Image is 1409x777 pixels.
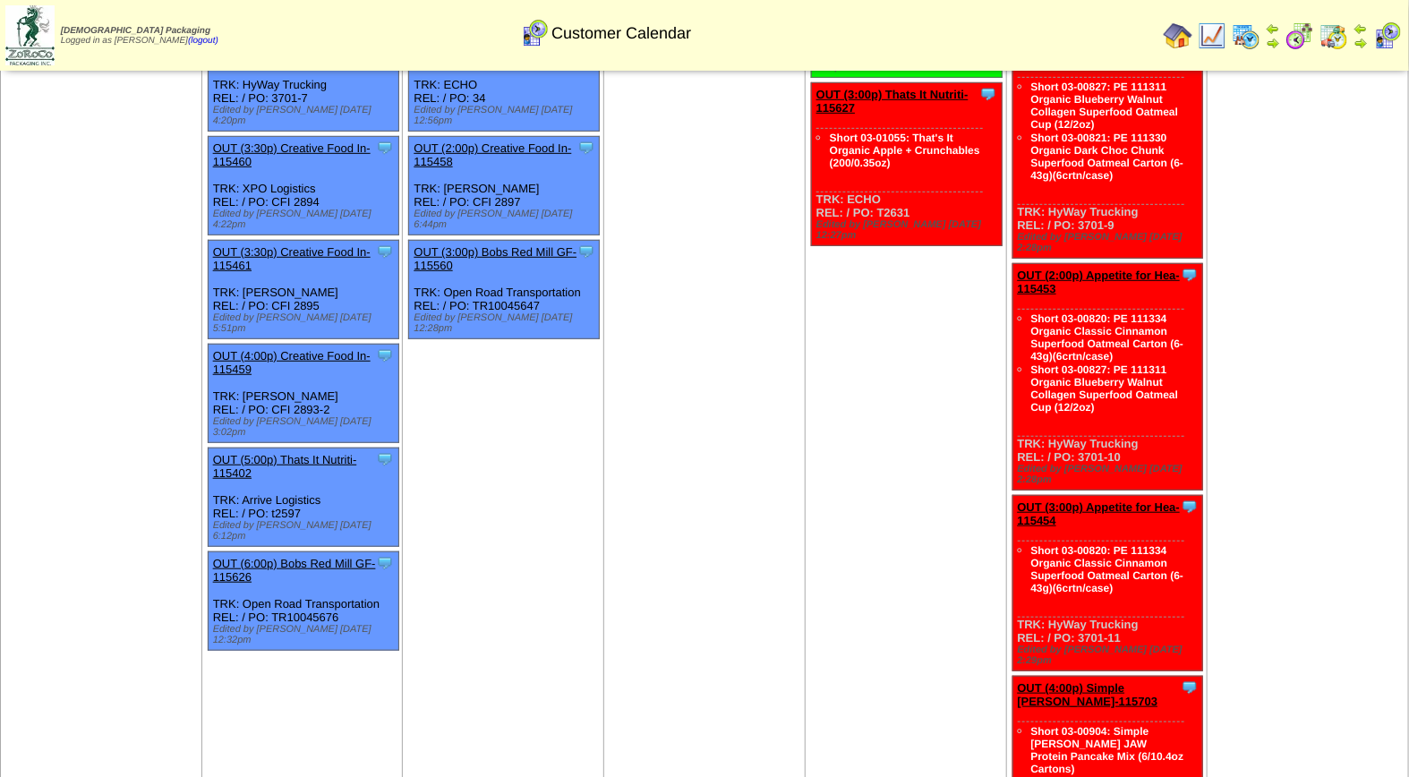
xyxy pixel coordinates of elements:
div: TRK: Open Road Transportation REL: / PO: TR10045647 [409,241,600,339]
img: Tooltip [577,243,595,260]
a: Short 03-00827: PE 111311 Organic Blueberry Walnut Collagen Superfood Oatmeal Cup (12/2oz) [1031,363,1179,414]
div: TRK: ECHO REL: / PO: T2631 [811,83,1002,246]
a: OUT (4:00p) Simple [PERSON_NAME]-115703 [1018,681,1158,708]
img: Tooltip [376,450,394,468]
img: arrowright.gif [1353,36,1368,50]
div: Edited by [PERSON_NAME] [DATE] 6:12pm [213,520,398,542]
img: Tooltip [376,139,394,157]
img: Tooltip [577,139,595,157]
img: calendarcustomer.gif [1373,21,1402,50]
a: OUT (5:00p) Thats It Nutriti-115402 [213,453,357,480]
a: Short 03-01055: That's It Organic Apple + Crunchables (200/0.35oz) [830,132,980,169]
a: Short 03-00827: PE 111311 Organic Blueberry Walnut Collagen Superfood Oatmeal Cup (12/2oz) [1031,81,1179,131]
a: OUT (3:30p) Creative Food In-115460 [213,141,371,168]
span: Logged in as [PERSON_NAME] [61,26,218,46]
img: Tooltip [1181,679,1199,696]
div: Edited by [PERSON_NAME] [DATE] 2:28pm [1018,232,1203,253]
div: TRK: Open Road Transportation REL: / PO: TR10045676 [208,552,398,651]
img: Tooltip [376,243,394,260]
div: Edited by [PERSON_NAME] [DATE] 4:22pm [213,209,398,230]
img: zoroco-logo-small.webp [5,5,55,65]
img: line_graph.gif [1198,21,1226,50]
div: Edited by [PERSON_NAME] [DATE] 12:27pm [816,219,1002,241]
img: Tooltip [376,346,394,364]
div: Edited by [PERSON_NAME] [DATE] 2:28pm [1018,464,1203,485]
a: OUT (3:00p) Bobs Red Mill GF-115560 [414,245,576,272]
div: TRK: [PERSON_NAME] REL: / PO: CFI 2893-2 [208,345,398,443]
img: Tooltip [979,85,997,103]
a: OUT (2:00p) Appetite for Hea-115453 [1018,269,1181,295]
span: [DEMOGRAPHIC_DATA] Packaging [61,26,210,36]
img: arrowleft.gif [1266,21,1280,36]
img: calendarinout.gif [1319,21,1348,50]
div: TRK: [PERSON_NAME] REL: / PO: CFI 2895 [208,241,398,339]
span: Customer Calendar [551,24,691,43]
div: TRK: HyWay Trucking REL: / PO: 3701-10 [1012,264,1203,491]
div: TRK: HyWay Trucking REL: / PO: 3701-9 [1012,32,1203,259]
a: OUT (3:00p) Thats It Nutriti-115627 [816,88,969,115]
a: OUT (6:00p) Bobs Red Mill GF-115626 [213,557,376,584]
div: Edited by [PERSON_NAME] [DATE] 12:56pm [414,105,599,126]
a: Short 03-00821: PE 111330 Organic Dark Choc Chunk Superfood Oatmeal Carton (6-43g)(6crtn/case) [1031,132,1184,182]
img: Tooltip [376,554,394,572]
a: Short 03-00820: PE 111334 Organic Classic Cinnamon Superfood Oatmeal Carton (6-43g)(6crtn/case) [1031,544,1184,594]
div: Edited by [PERSON_NAME] [DATE] 5:51pm [213,312,398,334]
div: TRK: HyWay Trucking REL: / PO: 3701-11 [1012,496,1203,671]
div: TRK: ECHO REL: / PO: 34 [409,33,600,132]
a: OUT (4:00p) Creative Food In-115459 [213,349,371,376]
img: Tooltip [1181,266,1199,284]
img: calendarcustomer.gif [520,19,549,47]
div: TRK: HyWay Trucking REL: / PO: 3701-7 [208,33,398,132]
div: TRK: XPO Logistics REL: / PO: CFI 2894 [208,137,398,235]
div: Edited by [PERSON_NAME] [DATE] 2:29pm [1018,645,1203,666]
a: Short 03-00820: PE 111334 Organic Classic Cinnamon Superfood Oatmeal Carton (6-43g)(6crtn/case) [1031,312,1184,363]
a: OUT (2:00p) Creative Food In-115458 [414,141,571,168]
img: Tooltip [1181,498,1199,516]
img: arrowleft.gif [1353,21,1368,36]
a: Short 03-00904: Simple [PERSON_NAME] JAW Protein Pancake Mix (6/10.4oz Cartons) [1031,725,1184,775]
img: home.gif [1164,21,1192,50]
img: calendarblend.gif [1285,21,1314,50]
a: (logout) [188,36,218,46]
div: Edited by [PERSON_NAME] [DATE] 12:32pm [213,624,398,645]
div: Edited by [PERSON_NAME] [DATE] 12:28pm [414,312,599,334]
div: Edited by [PERSON_NAME] [DATE] 4:20pm [213,105,398,126]
div: Edited by [PERSON_NAME] [DATE] 3:02pm [213,416,398,438]
img: calendarprod.gif [1232,21,1260,50]
div: Edited by [PERSON_NAME] [DATE] 6:44pm [414,209,599,230]
a: OUT (3:30p) Creative Food In-115461 [213,245,371,272]
div: TRK: [PERSON_NAME] REL: / PO: CFI 2897 [409,137,600,235]
div: TRK: Arrive Logistics REL: / PO: t2597 [208,448,398,547]
a: OUT (3:00p) Appetite for Hea-115454 [1018,500,1181,527]
img: arrowright.gif [1266,36,1280,50]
